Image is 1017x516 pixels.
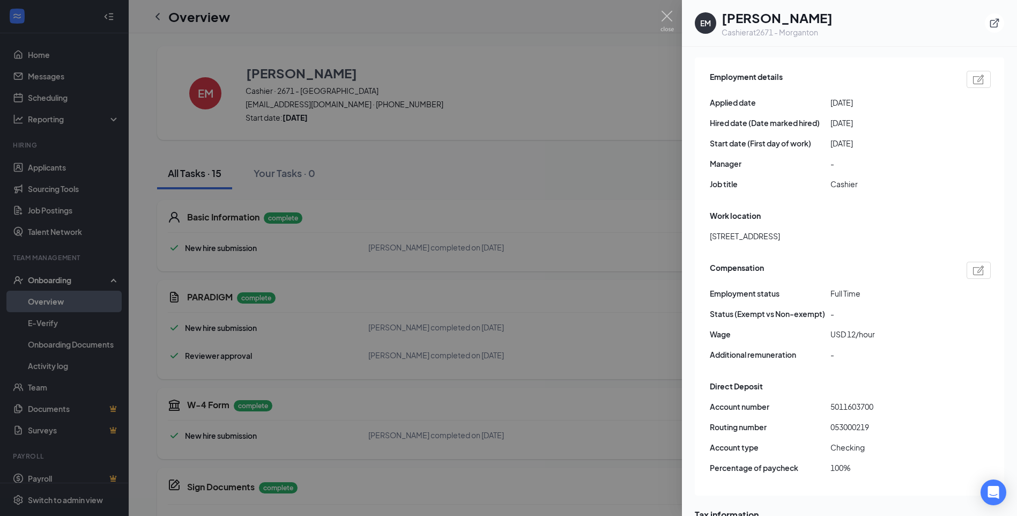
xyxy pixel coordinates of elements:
span: 100% [830,462,951,474]
span: Hired date (Date marked hired) [710,117,830,129]
span: Checking [830,441,951,453]
div: Open Intercom Messenger [981,480,1006,505]
div: Cashier at 2671 - Morganton [722,27,833,38]
span: [STREET_ADDRESS] [710,230,780,242]
span: 053000219 [830,421,951,433]
span: Employment status [710,288,830,299]
span: Percentage of paycheck [710,462,830,474]
span: Additional remuneration [710,349,830,360]
span: [DATE] [830,117,951,129]
span: Cashier [830,178,951,190]
svg: ExternalLink [989,18,1000,28]
span: USD 12/hour [830,328,951,340]
span: Status (Exempt vs Non-exempt) [710,308,830,320]
span: Work location [710,210,761,222]
span: Compensation [710,262,764,279]
span: [DATE] [830,97,951,108]
span: - [830,349,951,360]
span: Start date (First day of work) [710,137,830,149]
span: Account number [710,401,830,412]
span: Manager [710,158,830,169]
span: Routing number [710,421,830,433]
span: Employment details [710,71,783,88]
span: [DATE] [830,137,951,149]
span: Full Time [830,288,951,299]
span: Applied date [710,97,830,108]
span: Direct Deposit [710,380,763,392]
span: - [830,158,951,169]
span: 5011603700 [830,401,951,412]
span: Wage [710,328,830,340]
span: Account type [710,441,830,453]
h1: [PERSON_NAME] [722,9,833,27]
span: Job title [710,178,830,190]
div: EM [700,18,711,28]
span: - [830,308,951,320]
button: ExternalLink [985,13,1004,33]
